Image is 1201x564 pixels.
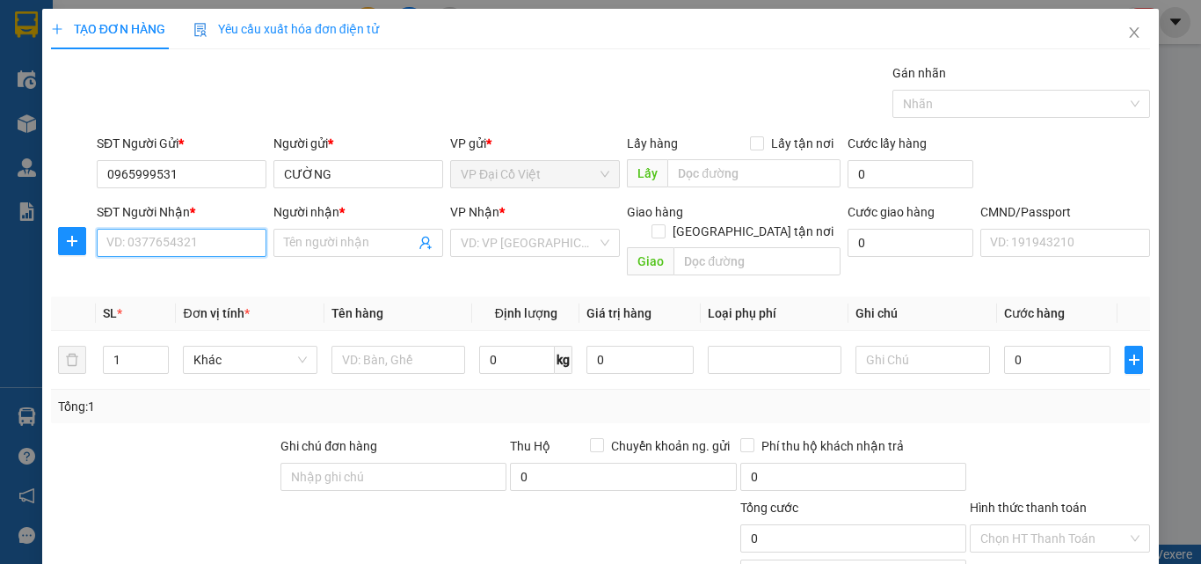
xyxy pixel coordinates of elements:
[1127,26,1141,40] span: close
[627,247,673,275] span: Giao
[970,501,1087,515] label: Hình thức thanh toán
[193,23,207,37] img: icon
[754,436,911,456] span: Phí thu hộ khách nhận trả
[193,22,379,36] span: Yêu cầu xuất hóa đơn điện tử
[461,161,609,187] span: VP Đại Cồ Việt
[450,205,499,219] span: VP Nhận
[855,346,989,374] input: Ghi Chú
[331,306,383,320] span: Tên hàng
[103,306,117,320] span: SL
[1004,306,1065,320] span: Cước hàng
[1110,9,1159,58] button: Close
[450,134,620,153] div: VP gửi
[604,436,737,456] span: Chuyển khoản ng. gửi
[740,501,798,515] span: Tổng cước
[555,346,572,374] span: kg
[764,134,841,153] span: Lấy tận nơi
[193,347,306,373] span: Khác
[892,66,946,80] label: Gán nhãn
[58,397,465,416] div: Tổng: 1
[510,439,550,453] span: Thu Hộ
[586,306,651,320] span: Giá trị hàng
[848,136,927,150] label: Cước lấy hàng
[419,236,433,250] span: user-add
[273,202,443,222] div: Người nhận
[848,229,973,257] input: Cước giao hàng
[183,306,249,320] span: Đơn vị tính
[848,297,996,331] th: Ghi chú
[97,134,266,153] div: SĐT Người Gửi
[1125,353,1142,367] span: plus
[586,346,694,374] input: 0
[59,234,85,248] span: plus
[666,222,841,241] span: [GEOGRAPHIC_DATA] tận nơi
[331,346,465,374] input: VD: Bàn, Ghế
[273,134,443,153] div: Người gửi
[667,159,841,187] input: Dọc đường
[673,247,841,275] input: Dọc đường
[1125,346,1143,374] button: plus
[280,463,506,491] input: Ghi chú đơn hàng
[58,227,86,255] button: plus
[51,22,165,36] span: TẠO ĐƠN HÀNG
[701,297,848,331] th: Loại phụ phí
[848,205,935,219] label: Cước giao hàng
[495,306,557,320] span: Định lượng
[980,202,1150,222] div: CMND/Passport
[51,23,63,35] span: plus
[627,159,667,187] span: Lấy
[627,205,683,219] span: Giao hàng
[58,346,86,374] button: delete
[627,136,678,150] span: Lấy hàng
[848,160,973,188] input: Cước lấy hàng
[280,439,377,453] label: Ghi chú đơn hàng
[97,202,266,222] div: SĐT Người Nhận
